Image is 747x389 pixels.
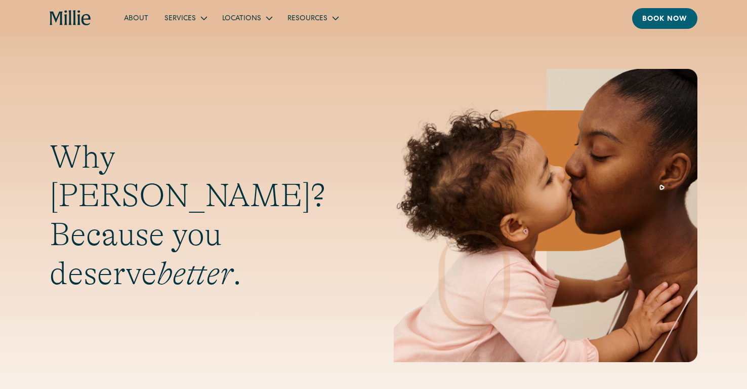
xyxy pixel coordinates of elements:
[214,10,279,26] div: Locations
[287,14,327,24] div: Resources
[116,10,156,26] a: About
[394,69,697,362] img: Mother and baby sharing a kiss, highlighting the emotional bond and nurturing care at the heart o...
[279,10,346,26] div: Resources
[50,10,92,26] a: home
[222,14,261,24] div: Locations
[164,14,196,24] div: Services
[632,8,697,29] a: Book now
[642,14,687,25] div: Book now
[157,255,233,292] em: better
[50,138,353,293] h1: Why [PERSON_NAME]? Because you deserve .
[156,10,214,26] div: Services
